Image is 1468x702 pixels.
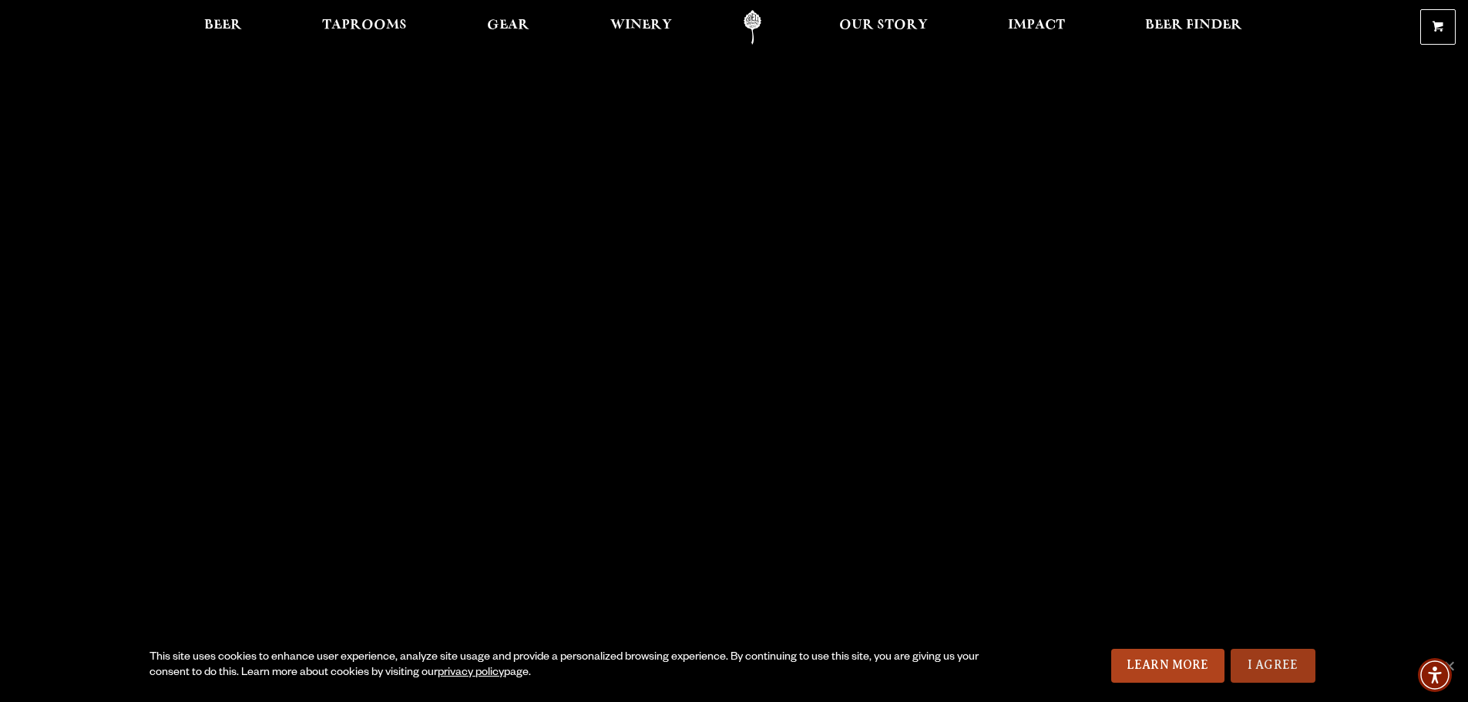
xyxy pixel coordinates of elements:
span: Gear [487,19,529,32]
a: Impact [998,10,1075,45]
a: Our Story [829,10,938,45]
span: Beer Finder [1145,19,1242,32]
a: Winery [600,10,682,45]
a: Beer [194,10,252,45]
div: This site uses cookies to enhance user experience, analyze site usage and provide a personalized ... [149,650,984,681]
a: Learn More [1111,649,1224,683]
span: Impact [1008,19,1065,32]
a: Gear [477,10,539,45]
a: Odell Home [724,10,781,45]
div: Accessibility Menu [1418,658,1452,692]
a: Taprooms [312,10,417,45]
a: Beer Finder [1135,10,1252,45]
a: I Agree [1231,649,1315,683]
span: Taprooms [322,19,407,32]
span: Our Story [839,19,928,32]
span: Winery [610,19,672,32]
a: privacy policy [438,667,504,680]
span: Beer [204,19,242,32]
